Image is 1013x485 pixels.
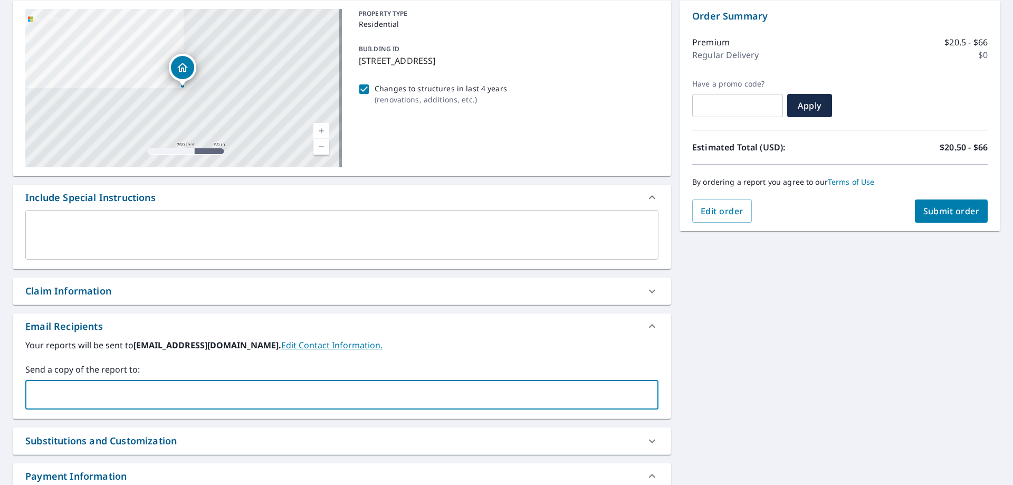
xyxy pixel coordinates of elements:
p: Estimated Total (USD): [692,141,840,154]
label: Have a promo code? [692,79,783,89]
div: Substitutions and Customization [25,434,177,448]
p: [STREET_ADDRESS] [359,54,654,67]
button: Edit order [692,199,752,223]
div: Include Special Instructions [13,185,671,210]
p: Order Summary [692,9,988,23]
div: Dropped pin, building 1, Residential property, 18 Empress Ct Springfield, MA 01129 [169,54,196,87]
p: By ordering a report you agree to our [692,177,988,187]
p: BUILDING ID [359,44,399,53]
a: Current Level 17, Zoom In [313,123,329,139]
p: Premium [692,36,730,49]
p: $0 [978,49,988,61]
div: Email Recipients [25,319,103,334]
button: Submit order [915,199,988,223]
p: PROPERTY TYPE [359,9,654,18]
a: Terms of Use [828,177,875,187]
div: Include Special Instructions [25,191,156,205]
p: $20.50 - $66 [940,141,988,154]
p: Changes to structures in last 4 years [375,83,507,94]
b: [EMAIL_ADDRESS][DOMAIN_NAME]. [133,339,281,351]
div: Claim Information [25,284,111,298]
p: Regular Delivery [692,49,759,61]
div: Payment Information [25,469,127,483]
p: Residential [359,18,654,30]
span: Apply [796,100,824,111]
span: Edit order [701,205,743,217]
span: Submit order [923,205,980,217]
p: $20.5 - $66 [944,36,988,49]
button: Apply [787,94,832,117]
label: Send a copy of the report to: [25,363,658,376]
div: Substitutions and Customization [13,427,671,454]
a: Current Level 17, Zoom Out [313,139,329,155]
a: EditContactInfo [281,339,383,351]
label: Your reports will be sent to [25,339,658,351]
p: ( renovations, additions, etc. ) [375,94,507,105]
div: Email Recipients [13,313,671,339]
div: Claim Information [13,278,671,305]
